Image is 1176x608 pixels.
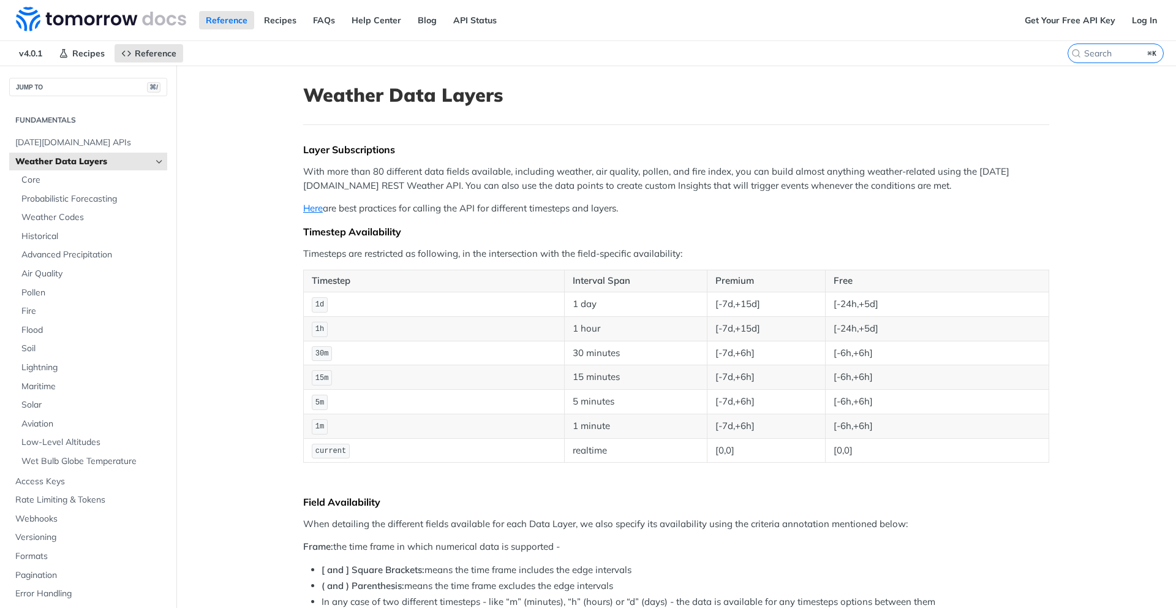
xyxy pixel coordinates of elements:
td: [-24h,+5d] [825,316,1049,341]
svg: Search [1071,48,1081,58]
p: With more than 80 different data fields available, including weather, air quality, pollen, and fi... [303,165,1049,192]
span: Wet Bulb Globe Temperature [21,455,164,468]
th: Timestep [304,270,565,292]
span: Rate Limiting & Tokens [15,494,164,506]
span: current [315,447,346,455]
td: 1 day [564,292,707,316]
td: 1 minute [564,414,707,438]
span: 5m [315,398,324,407]
a: Flood [15,321,167,340]
th: Free [825,270,1049,292]
a: Core [15,171,167,189]
a: Fire [15,302,167,321]
a: Pollen [15,284,167,302]
div: Layer Subscriptions [303,143,1049,156]
a: Low-Level Altitudes [15,433,167,452]
span: Probabilistic Forecasting [21,193,164,205]
span: Weather Codes [21,211,164,224]
p: Timesteps are restricted as following, in the intersection with the field-specific availability: [303,247,1049,261]
span: 15m [315,374,329,382]
div: Timestep Availability [303,226,1049,238]
a: Pagination [9,566,167,585]
h1: Weather Data Layers [303,84,1049,106]
td: [0,0] [825,438,1049,463]
a: Versioning [9,528,167,547]
span: Recipes [72,48,105,59]
span: Core [21,174,164,186]
td: [-6h,+6h] [825,341,1049,365]
a: Rate Limiting & Tokens [9,491,167,509]
td: [-7d,+6h] [707,341,826,365]
span: Air Quality [21,268,164,280]
a: Aviation [15,415,167,433]
span: Maritime [21,381,164,393]
a: Soil [15,340,167,358]
td: 30 minutes [564,341,707,365]
a: Probabilistic Forecasting [15,190,167,208]
span: Pollen [21,287,164,299]
td: 5 minutes [564,390,707,414]
a: Weather Codes [15,208,167,227]
a: [DATE][DOMAIN_NAME] APIs [9,134,167,152]
span: Fire [21,305,164,317]
span: Low-Level Altitudes [21,436,164,449]
h2: Fundamentals [9,115,167,126]
span: Solar [21,399,164,411]
td: 15 minutes [564,365,707,390]
span: Formats [15,550,164,563]
a: Recipes [257,11,303,29]
strong: Frame: [303,541,333,552]
span: Webhooks [15,513,164,525]
td: [0,0] [707,438,826,463]
button: Hide subpages for Weather Data Layers [154,157,164,167]
a: Access Keys [9,473,167,491]
strong: ( and ) Parenthesis: [322,580,404,591]
a: Formats [9,547,167,566]
span: 1d [315,300,324,309]
td: [-6h,+6h] [825,390,1049,414]
a: Advanced Precipitation [15,246,167,264]
a: Log In [1125,11,1164,29]
span: Aviation [21,418,164,430]
kbd: ⌘K [1145,47,1160,59]
a: FAQs [306,11,342,29]
span: Pagination [15,569,164,582]
a: Blog [411,11,443,29]
li: means the time frame includes the edge intervals [322,563,1049,577]
td: [-7d,+15d] [707,316,826,341]
span: Advanced Precipitation [21,249,164,261]
a: Webhooks [9,510,167,528]
th: Premium [707,270,826,292]
a: Wet Bulb Globe Temperature [15,452,167,471]
a: Maritime [15,378,167,396]
span: 1h [315,325,324,333]
a: Help Center [345,11,408,29]
span: 30m [315,349,329,358]
p: When detailing the different fields available for each Data Layer, we also specify its availabili... [303,517,1049,531]
a: Historical [15,227,167,246]
th: Interval Span [564,270,707,292]
li: means the time frame excludes the edge intervals [322,579,1049,593]
span: Soil [21,343,164,355]
span: 1m [315,422,324,431]
a: API Status [447,11,503,29]
span: Error Handling [15,588,164,600]
td: 1 hour [564,316,707,341]
td: [-7d,+6h] [707,390,826,414]
span: Reference [135,48,176,59]
td: [-7d,+6h] [707,365,826,390]
a: Air Quality [15,265,167,283]
span: Lightning [21,362,164,374]
td: [-7d,+6h] [707,414,826,438]
button: JUMP TO⌘/ [9,78,167,96]
span: Flood [21,324,164,336]
p: the time frame in which numerical data is supported - [303,540,1049,554]
a: Reference [199,11,254,29]
span: Weather Data Layers [15,156,151,168]
td: [-6h,+6h] [825,365,1049,390]
a: Reference [115,44,183,63]
span: [DATE][DOMAIN_NAME] APIs [15,137,164,149]
span: ⌘/ [147,82,160,93]
span: v4.0.1 [12,44,49,63]
a: Weather Data LayersHide subpages for Weather Data Layers [9,153,167,171]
